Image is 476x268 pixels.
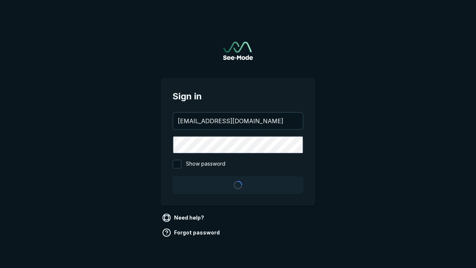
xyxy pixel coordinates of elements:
a: Forgot password [161,227,223,239]
span: Show password [186,160,225,169]
a: Go to sign in [223,42,253,60]
span: Sign in [173,90,303,103]
input: your@email.com [173,113,303,129]
a: Need help? [161,212,207,224]
img: See-Mode Logo [223,42,253,60]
